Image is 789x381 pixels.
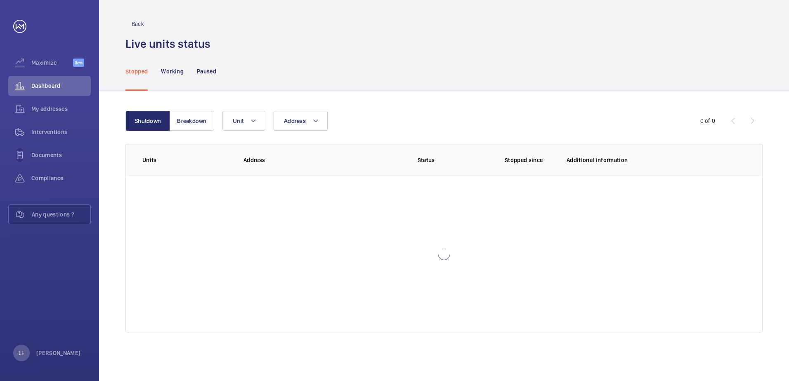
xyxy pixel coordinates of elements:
[274,111,328,131] button: Address
[243,156,361,164] p: Address
[567,156,746,164] p: Additional information
[31,105,91,113] span: My addresses
[31,82,91,90] span: Dashboard
[700,117,715,125] div: 0 of 0
[31,174,91,182] span: Compliance
[284,118,306,124] span: Address
[233,118,243,124] span: Unit
[31,151,91,159] span: Documents
[197,67,216,75] p: Paused
[73,59,84,67] span: Beta
[142,156,230,164] p: Units
[19,349,24,357] p: LF
[36,349,81,357] p: [PERSON_NAME]
[125,36,210,52] h1: Live units status
[170,111,214,131] button: Breakdown
[132,20,144,28] p: Back
[161,67,183,75] p: Working
[366,156,485,164] p: Status
[125,111,170,131] button: Shutdown
[31,59,73,67] span: Maximize
[222,111,265,131] button: Unit
[31,128,91,136] span: Interventions
[32,210,90,219] span: Any questions ?
[505,156,553,164] p: Stopped since
[125,67,148,75] p: Stopped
